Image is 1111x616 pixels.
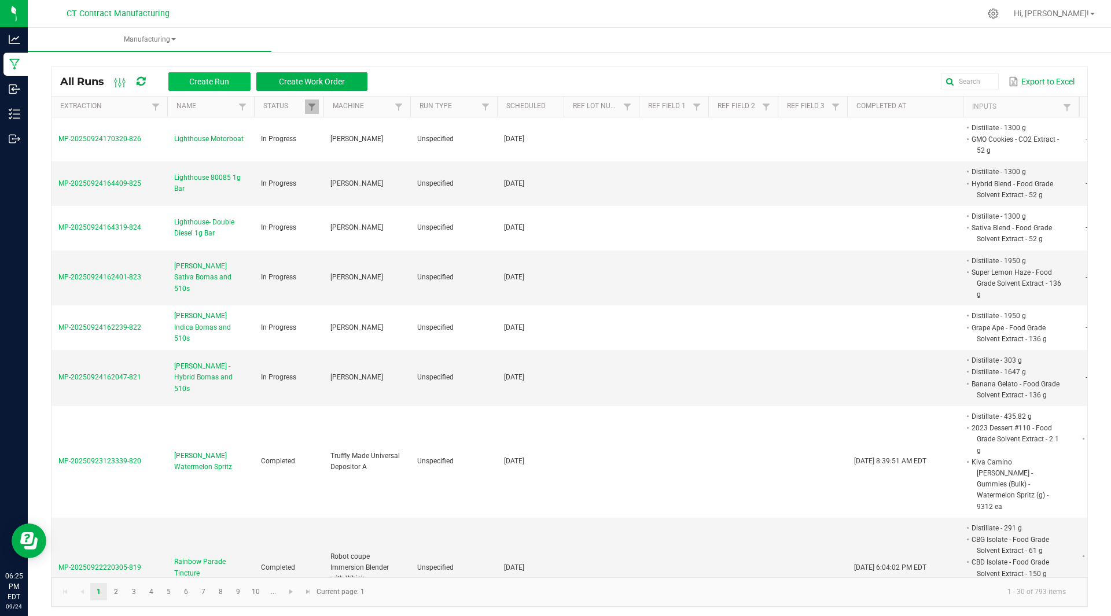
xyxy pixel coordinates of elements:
[970,122,1061,134] li: Distillate - 1300 g
[417,323,454,331] span: Unspecified
[333,102,391,111] a: MachineSortable
[149,99,163,114] a: Filter
[90,583,107,600] a: Page 1
[417,223,454,231] span: Unspecified
[856,102,958,111] a: Completed AtSortable
[279,77,345,86] span: Create Work Order
[261,223,296,231] span: In Progress
[854,457,926,465] span: [DATE] 8:39:51 AM EDT
[174,361,247,394] span: [PERSON_NAME] - Hybrid Bomas and 510s
[174,261,247,294] span: [PERSON_NAME] Sativa Bomas and 510s
[854,563,926,571] span: [DATE] 6:04:02 PM EDT
[970,534,1061,556] li: CBG Isolate - Food Grade Solvent Extract - 61 g
[648,102,689,111] a: Ref Field 1Sortable
[330,273,383,281] span: [PERSON_NAME]
[1014,9,1089,18] span: Hi, [PERSON_NAME]!
[504,223,524,231] span: [DATE]
[176,102,235,111] a: NameSortable
[417,273,454,281] span: Unspecified
[504,457,524,465] span: [DATE]
[970,222,1061,245] li: Sativa Blend - Food Grade Solvent Extract - 52 g
[261,135,296,143] span: In Progress
[58,323,141,331] span: MP-20250924162239-822
[261,273,296,281] span: In Progress
[60,72,376,91] div: All Runs
[168,72,251,91] button: Create Run
[504,373,524,381] span: [DATE]
[28,28,271,52] a: Manufacturing
[195,583,212,600] a: Page 7
[970,255,1061,267] li: Distillate - 1950 g
[941,73,999,90] input: Search
[970,422,1061,456] li: 2023 Dessert #110 - Food Grade Solvent Extract - 2.1 g
[392,99,406,114] a: Filter
[58,563,141,571] span: MP-20250922220305-819
[504,179,524,187] span: [DATE]
[1060,100,1074,115] a: Filter
[189,77,229,86] span: Create Run
[479,99,492,114] a: Filter
[504,323,524,331] span: [DATE]
[12,523,46,558] iframe: Resource center
[283,583,300,600] a: Go to the next page
[970,310,1061,322] li: Distillate - 1950 g
[9,58,20,70] inline-svg: Manufacturing
[417,563,454,571] span: Unspecified
[970,456,1061,512] li: Kiva Camino [PERSON_NAME] - Gummies (Bulk) - Watermelon Spritz (g) - 9312 ea
[263,102,304,111] a: StatusSortable
[330,373,383,381] span: [PERSON_NAME]
[58,223,141,231] span: MP-20250924164319-824
[970,166,1061,178] li: Distillate - 1300 g
[970,134,1061,156] li: GMO Cookies - CO2 Extract - 52 g
[417,179,454,187] span: Unspecified
[304,587,313,596] span: Go to the last page
[504,135,524,143] span: [DATE]
[970,178,1061,201] li: Hybrid Blend - Food Grade Solvent Extract - 52 g
[265,583,282,600] a: Page 11
[108,583,124,600] a: Page 2
[970,366,1061,378] li: Distillate - 1647 g
[261,179,296,187] span: In Progress
[28,35,271,45] span: Manufacturing
[970,322,1061,345] li: Grape Ape - Food Grade Solvent Extract - 136 g
[787,102,828,111] a: Ref Field 3Sortable
[9,133,20,145] inline-svg: Outbound
[261,373,296,381] span: In Progress
[9,34,20,45] inline-svg: Analytics
[9,108,20,120] inline-svg: Inventory
[58,179,141,187] span: MP-20250924164409-825
[286,587,296,596] span: Go to the next page
[330,552,389,582] span: Robot coupe Immersion Blender with Whisk
[330,179,383,187] span: [PERSON_NAME]
[963,97,1079,117] th: Inputs
[126,583,142,600] a: Page 3
[305,99,319,114] a: Filter
[330,452,400,471] span: Truffly Made Universal Depositor A
[236,99,249,114] a: Filter
[718,102,759,111] a: Ref Field 2Sortable
[174,217,247,239] span: Lighthouse- Double Diesel 1g Bar
[970,378,1061,401] li: Banana Gelato - Food Grade Solvent Extract - 136 g
[58,135,141,143] span: MP-20250924170320-826
[261,563,295,571] span: Completed
[178,583,194,600] a: Page 6
[230,583,247,600] a: Page 9
[174,172,247,194] span: Lighthouse 80085 1g Bar
[506,102,559,111] a: ScheduledSortable
[420,102,478,111] a: Run TypeSortable
[174,311,247,344] span: [PERSON_NAME] Indica Bomas and 510s
[143,583,160,600] a: Page 4
[504,563,524,571] span: [DATE]
[573,102,620,111] a: Ref Lot NumberSortable
[261,457,295,465] span: Completed
[986,8,1000,19] div: Manage settings
[51,577,1087,607] kendo-pager: Current page: 1
[759,99,773,114] a: Filter
[67,9,170,19] span: CT Contract Manufacturing
[417,373,454,381] span: Unspecified
[174,556,247,578] span: Rainbow Parade Tincture
[417,135,454,143] span: Unspecified
[970,211,1061,222] li: Distillate - 1300 g
[9,83,20,95] inline-svg: Inbound
[970,411,1061,422] li: Distillate - 435.82 g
